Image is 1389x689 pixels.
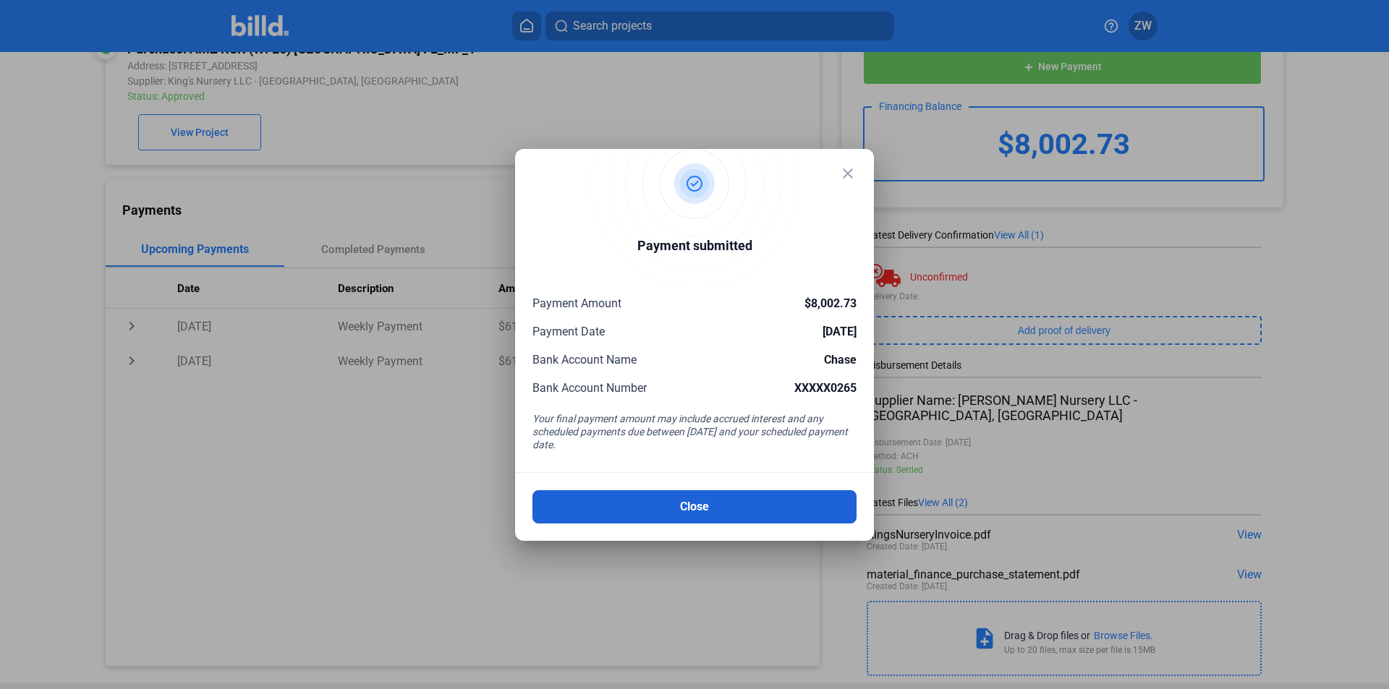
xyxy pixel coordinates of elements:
button: Close [532,490,857,523]
span: Bank Account Number [532,381,647,395]
div: Payment submitted [637,236,752,260]
span: Payment Date [532,325,605,338]
span: Chase [824,353,857,367]
span: XXXXX0265 [794,381,857,395]
mat-icon: close [839,165,857,182]
span: Payment Amount [532,296,621,310]
span: [DATE] [823,325,857,338]
span: $8,002.73 [804,296,857,310]
span: Bank Account Name [532,353,637,367]
div: Your final payment amount may include accrued interest and any scheduled payments due between [DA... [532,412,857,455]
